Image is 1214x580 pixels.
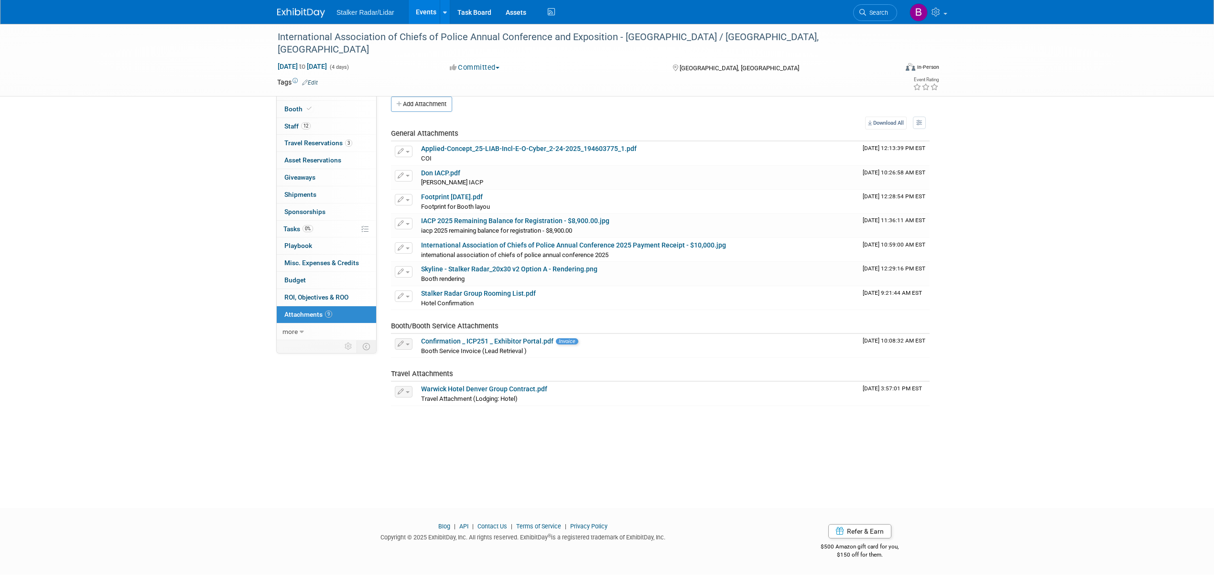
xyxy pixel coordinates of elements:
a: Refer & Earn [828,524,891,538]
span: Booth [284,105,314,113]
span: international association of chiefs of police annual conference 2025 [421,251,608,258]
td: Upload Timestamp [859,334,930,358]
span: Booth Service Invoice (Lead Retrieval ) [421,347,527,354]
td: Upload Timestamp [859,166,930,190]
td: Upload Timestamp [859,238,930,262]
td: Personalize Event Tab Strip [340,340,357,353]
span: 3 [345,140,352,147]
span: (4 days) [329,64,349,70]
span: Booth rendering [421,275,465,282]
sup: ® [548,533,551,538]
span: General Attachments [391,129,458,138]
a: Booth [277,101,376,118]
a: Tasks0% [277,221,376,237]
span: Staff [284,122,311,130]
a: Staff12 [277,118,376,135]
td: Upload Timestamp [859,141,930,165]
div: International Association of Chiefs of Police Annual Conference and Exposition - [GEOGRAPHIC_DATA... [274,29,883,58]
td: Upload Timestamp [859,214,930,237]
span: Travel Attachment (Lodging: Hotel) [421,395,518,402]
img: ExhibitDay [277,8,325,18]
td: Upload Timestamp [859,262,930,286]
a: Playbook [277,237,376,254]
td: Upload Timestamp [859,286,930,310]
a: Shipments [277,186,376,203]
span: Sponsorships [284,208,325,215]
button: Committed [446,63,503,73]
span: [PERSON_NAME] IACP [421,179,483,186]
a: Sponsorships [277,204,376,220]
span: [DATE] [DATE] [277,62,327,71]
span: | [452,523,458,530]
span: | [509,523,515,530]
a: Footprint [DATE].pdf [421,193,483,201]
a: Terms of Service [516,523,561,530]
span: Booth/Booth Service Attachments [391,322,499,330]
span: Invoice [556,338,578,344]
div: Copyright © 2025 ExhibitDay, Inc. All rights reserved. ExhibitDay is a registered trademark of Ex... [277,531,769,542]
a: more [277,323,376,340]
a: Warwick Hotel Denver Group Contract.pdf [421,385,547,393]
i: Booth reservation complete [307,106,312,111]
span: Upload Timestamp [863,265,925,272]
span: Hotel Confirmation [421,300,474,307]
span: more [282,328,298,335]
span: Footprint for Booth layou [421,203,490,210]
img: Brooke Journet [910,3,928,21]
span: | [470,523,476,530]
span: 0% [303,225,313,232]
span: Giveaways [284,173,315,181]
span: Attachments [284,311,332,318]
a: Search [853,4,897,21]
a: Stalker Radar Group Rooming List.pdf [421,290,536,297]
a: IACP 2025 Remaining Balance for Registration - $8,900.00.jpg [421,217,609,225]
div: $500 Amazon gift card for you, [783,537,937,559]
span: Shipments [284,191,316,198]
a: Applied-Concept_25-LIAB-Incl-E-O-Cyber_2-24-2025_194603775_1.pdf [421,145,637,152]
a: Asset Reservations [277,152,376,169]
span: iacp 2025 remaining balance for registration - $8,900.00 [421,227,572,234]
div: $150 off for them. [783,551,937,559]
a: Privacy Policy [570,523,607,530]
span: Upload Timestamp [863,241,925,248]
span: Upload Timestamp [863,337,925,344]
a: Contact Us [477,523,507,530]
td: Upload Timestamp [859,190,930,214]
span: Travel Reservations [284,139,352,147]
span: Upload Timestamp [863,217,925,224]
a: International Association of Chiefs of Police Annual Conference 2025 Payment Receipt - $10,000.jpg [421,241,726,249]
a: Skyline - Stalker Radar_20x30 v2 Option A - Rendering.png [421,265,597,273]
span: Stalker Radar/Lidar [336,9,394,16]
td: Upload Timestamp [859,382,930,406]
span: Upload Timestamp [863,169,925,176]
a: Confirmation _ ICP251 _ Exhibitor Portal.pdf [421,337,553,345]
td: Toggle Event Tabs [357,340,377,353]
a: Giveaways [277,169,376,186]
span: Budget [284,276,306,284]
a: Attachments9 [277,306,376,323]
a: ROI, Objectives & ROO [277,289,376,306]
span: Misc. Expenses & Credits [284,259,359,267]
a: Budget [277,272,376,289]
a: Edit [302,79,318,86]
span: Asset Reservations [284,156,341,164]
a: API [459,523,468,530]
span: Tasks [283,225,313,233]
span: 12 [301,122,311,129]
span: Playbook [284,242,312,249]
a: Travel Reservations3 [277,135,376,151]
span: Upload Timestamp [863,385,922,392]
div: Event Format [841,62,939,76]
span: Travel Attachments [391,369,453,378]
a: Don IACP.pdf [421,169,460,177]
button: Add Attachment [391,97,452,112]
a: Download All [865,117,907,129]
div: In-Person [917,64,939,71]
span: Upload Timestamp [863,290,922,296]
span: Search [866,9,888,16]
span: COI [421,155,432,162]
td: Tags [277,77,318,87]
span: 9 [325,311,332,318]
span: Upload Timestamp [863,145,925,151]
span: to [298,63,307,70]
